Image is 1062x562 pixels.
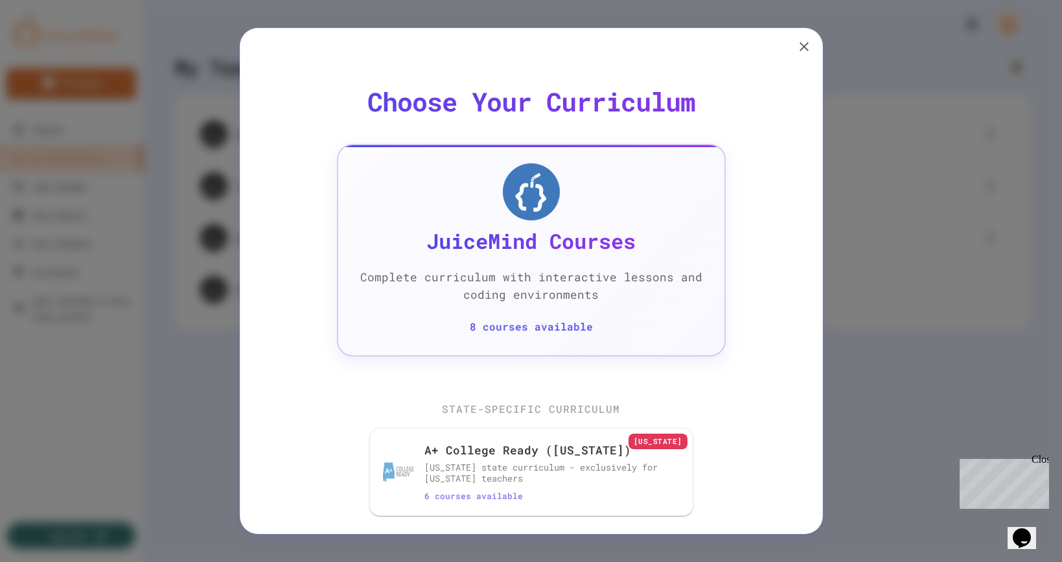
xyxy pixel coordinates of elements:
p: 8 courses available [470,319,593,334]
div: Chat with us now!Close [5,5,89,82]
h4: Choose Your Curriculum [266,86,796,117]
p: 6 courses available [424,490,680,502]
iframe: chat widget [1008,510,1049,549]
iframe: chat widget [954,454,1049,509]
h6: State-Specific Curriculum [369,401,693,417]
h6: A+ College Ready ([US_STATE]) [424,441,680,460]
img: A+ College Ready [383,456,414,487]
h4: JuiceMind Courses [426,228,636,254]
p: [US_STATE] state curriculum - exclusively for [US_STATE] teachers [424,462,680,485]
p: Complete curriculum with interactive lessons and coding environments [359,269,704,303]
div: [US_STATE] [629,434,687,450]
img: JuiceMind [500,161,562,222]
